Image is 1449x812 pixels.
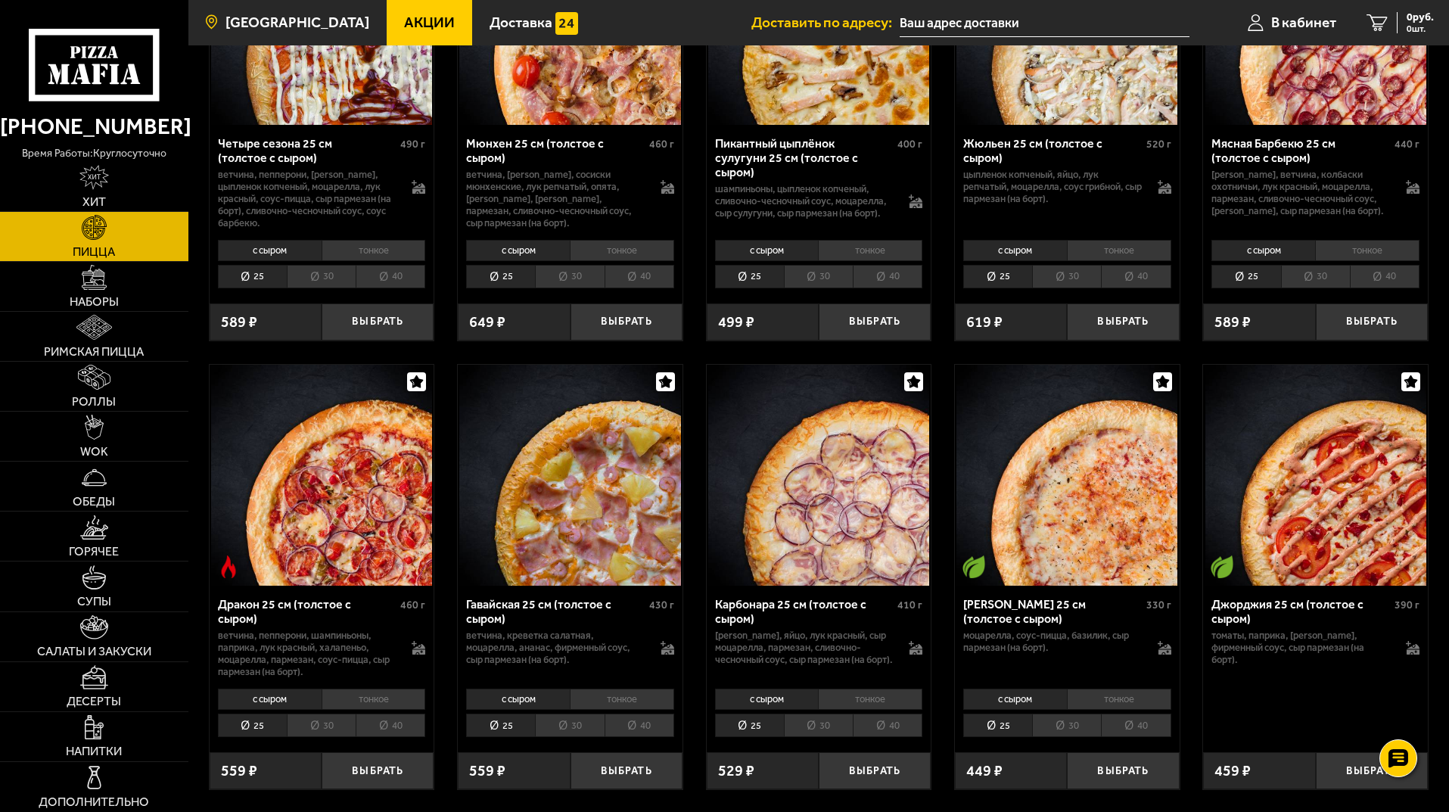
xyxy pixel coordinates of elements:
li: с сыром [715,240,819,261]
span: Обеды [73,496,115,508]
button: Выбрать [819,752,931,789]
li: тонкое [1067,240,1171,261]
img: 15daf4d41897b9f0e9f617042186c801.svg [555,12,578,35]
span: 559 ₽ [469,764,505,779]
li: 30 [287,714,356,737]
button: Выбрать [571,752,683,789]
li: 30 [784,714,853,737]
a: Гавайская 25 см (толстое с сыром) [458,365,683,586]
span: Доставка [490,15,552,30]
p: [PERSON_NAME], яйцо, лук красный, сыр Моцарелла, пармезан, сливочно-чесночный соус, сыр пармезан ... [715,630,894,666]
li: 30 [784,265,853,288]
p: ветчина, пепперони, шампиньоны, паприка, лук красный, халапеньо, моцарелла, пармезан, соус-пицца,... [218,630,397,678]
li: 30 [535,714,604,737]
li: с сыром [963,689,1067,710]
span: Наборы [70,296,119,308]
p: ветчина, [PERSON_NAME], сосиски мюнхенские, лук репчатый, опята, [PERSON_NAME], [PERSON_NAME], па... [466,169,645,229]
li: 25 [466,714,535,737]
span: 460 г [400,599,425,611]
span: 390 г [1395,599,1419,611]
input: Ваш адрес доставки [900,9,1189,37]
li: 25 [963,265,1032,288]
span: 440 г [1395,138,1419,151]
span: 520 г [1146,138,1171,151]
li: 30 [535,265,604,288]
li: 40 [605,714,674,737]
button: Выбрать [819,303,931,341]
span: Доставить по адресу: [751,15,900,30]
span: Римская пицца [44,346,144,358]
li: с сыром [1211,240,1315,261]
li: 40 [356,714,425,737]
li: с сыром [715,689,819,710]
li: 40 [356,265,425,288]
span: 0 шт. [1407,24,1434,33]
div: Дракон 25 см (толстое с сыром) [218,597,397,626]
div: Мюнхен 25 см (толстое с сыром) [466,136,645,165]
span: 529 ₽ [718,764,754,779]
span: Роллы [72,396,116,408]
li: 30 [1032,714,1101,737]
img: Карбонара 25 см (толстое с сыром) [708,365,929,586]
img: Вегетарианское блюдо [1211,555,1233,578]
p: ветчина, пепперони, [PERSON_NAME], цыпленок копченый, моцарелла, лук красный, соус-пицца, сыр пар... [218,169,397,229]
button: Выбрать [322,303,434,341]
li: тонкое [818,240,922,261]
li: с сыром [218,689,322,710]
button: Выбрать [1316,752,1428,789]
li: 40 [1101,265,1171,288]
li: с сыром [963,240,1067,261]
li: с сыром [466,689,570,710]
li: тонкое [570,240,674,261]
a: Вегетарианское блюдоМаргарита 25 см (толстое с сыром) [955,365,1180,586]
span: 330 г [1146,599,1171,611]
div: Четыре сезона 25 см (толстое с сыром) [218,136,397,165]
span: 0 руб. [1407,12,1434,23]
img: Маргарита 25 см (толстое с сыром) [956,365,1177,586]
button: Выбрать [1067,752,1179,789]
span: 449 ₽ [966,764,1003,779]
span: Супы [77,596,111,608]
span: WOK [80,446,108,458]
span: Хит [82,196,106,208]
div: [PERSON_NAME] 25 см (толстое с сыром) [963,597,1143,626]
li: 25 [715,265,784,288]
span: Напитки [66,745,122,758]
li: 40 [605,265,674,288]
img: Острое блюдо [217,555,240,578]
li: с сыром [218,240,322,261]
li: 25 [963,714,1032,737]
div: Мясная Барбекю 25 см (толстое с сыром) [1211,136,1391,165]
li: 25 [715,714,784,737]
li: с сыром [466,240,570,261]
img: Джорджия 25 см (толстое с сыром) [1205,365,1426,586]
span: Дополнительно [39,796,149,808]
li: тонкое [818,689,922,710]
a: Карбонара 25 см (толстое с сыром) [707,365,931,586]
li: 40 [853,265,922,288]
li: 25 [466,265,535,288]
img: Вегетарианское блюдо [962,555,985,578]
span: Десерты [67,695,121,708]
span: 649 ₽ [469,315,505,330]
span: 410 г [897,599,922,611]
div: Пикантный цыплёнок сулугуни 25 см (толстое с сыром) [715,136,894,179]
p: томаты, паприка, [PERSON_NAME], фирменный соус, сыр пармезан (на борт). [1211,630,1391,666]
li: тонкое [1315,240,1419,261]
button: Выбрать [1067,303,1179,341]
a: Острое блюдоДракон 25 см (толстое с сыром) [210,365,434,586]
button: Выбрать [571,303,683,341]
span: 619 ₽ [966,315,1003,330]
button: Выбрать [1316,303,1428,341]
span: 460 г [649,138,674,151]
span: В кабинет [1271,15,1336,30]
span: 490 г [400,138,425,151]
li: тонкое [322,240,426,261]
span: 589 ₽ [1214,315,1251,330]
a: Вегетарианское блюдоДжорджия 25 см (толстое с сыром) [1203,365,1428,586]
span: Салаты и закуски [37,646,151,658]
p: моцарелла, соус-пицца, базилик, сыр пармезан (на борт). [963,630,1143,654]
span: 459 ₽ [1214,764,1251,779]
p: цыпленок копченый, яйцо, лук репчатый, моцарелла, соус грибной, сыр пармезан (на борт). [963,169,1143,205]
li: 40 [1101,714,1171,737]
